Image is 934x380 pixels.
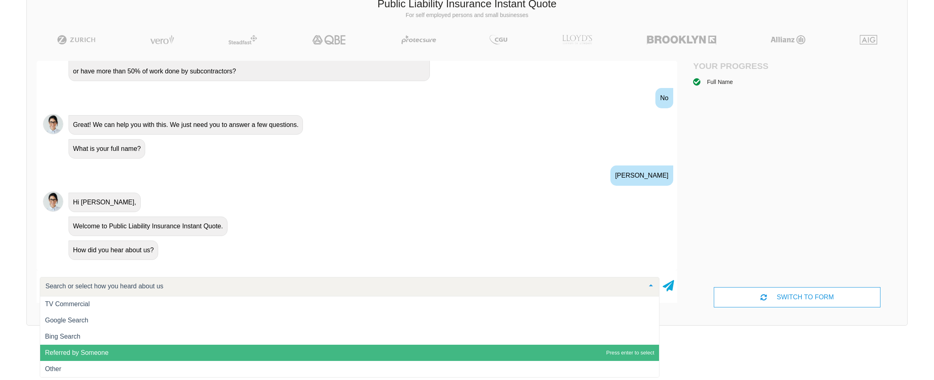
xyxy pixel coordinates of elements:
div: What is your full name? [69,139,145,159]
h4: Your Progress [693,61,797,71]
img: Allianz | Public Liability Insurance [767,35,809,45]
div: [PERSON_NAME] [610,165,674,186]
img: Protecsure | Public Liability Insurance [398,35,439,45]
div: No [655,88,673,108]
span: Google Search [45,317,88,324]
input: Search or select how you heard about us [43,282,643,290]
img: AIG | Public Liability Insurance [857,35,880,45]
p: For self employed persons and small businesses [33,11,901,19]
div: How did you hear about us? [69,240,158,260]
div: Great! We can help you with this. We just need you to answer a few questions. [69,115,303,135]
img: Chatbot | PLI [43,191,63,212]
div: Hi [PERSON_NAME], [69,193,141,212]
span: Referred by Someone [45,349,109,356]
img: Chatbot | PLI [43,114,63,134]
img: Vero | Public Liability Insurance [146,35,178,45]
img: QBE | Public Liability Insurance [307,35,351,45]
img: Zurich | Public Liability Insurance [54,35,99,45]
img: Brooklyn | Public Liability Insurance [644,35,719,45]
span: Other [45,365,61,372]
span: Bing Search [45,333,80,340]
span: TV Commercial [45,301,90,307]
img: CGU | Public Liability Insurance [486,35,511,45]
div: Full Name [707,77,733,86]
div: SWITCH TO FORM [714,287,880,307]
img: Steadfast | Public Liability Insurance [225,35,261,45]
img: LLOYD's | Public Liability Insurance [558,35,597,45]
div: Welcome to Public Liability Insurance Instant Quote. [69,217,228,236]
